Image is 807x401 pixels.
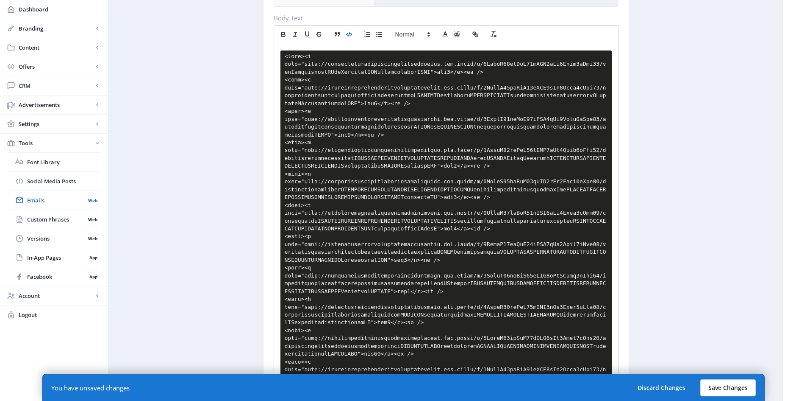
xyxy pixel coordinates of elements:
[19,292,93,300] span: Account
[19,62,93,71] span: Offers
[19,139,93,147] span: Tools
[85,196,100,205] nb-badge: Web
[85,215,100,224] nb-badge: Web
[19,120,93,128] span: Settings
[19,311,102,319] span: Logout
[19,24,93,33] span: Branding
[8,172,100,191] a: Social Media Posts
[8,267,100,286] a: FacebookApp
[19,5,102,14] span: Dashboard
[85,234,100,243] nb-badge: Web
[86,253,100,262] nb-badge: App
[27,158,100,166] span: Font Library
[27,234,85,243] span: Versions
[86,272,100,281] nb-badge: App
[19,101,93,109] span: Advertisements
[8,153,100,171] a: Font Library
[630,379,693,396] button: Discard Changes
[19,43,93,52] span: Content
[700,379,756,396] button: Save Changes
[8,210,100,229] a: Custom PhrasesWeb
[8,229,100,248] a: VersionsWeb
[19,81,93,90] span: CRM
[27,215,85,224] span: Custom Phrases
[274,14,612,22] label: Body Text
[27,272,86,281] span: Facebook
[51,384,130,392] div: You have unsaved changes
[8,248,100,267] a: In-App PagesApp
[27,253,86,262] span: In-App Pages
[8,191,100,210] a: EmailsWeb
[27,196,85,205] span: Emails
[27,177,100,185] span: Social Media Posts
